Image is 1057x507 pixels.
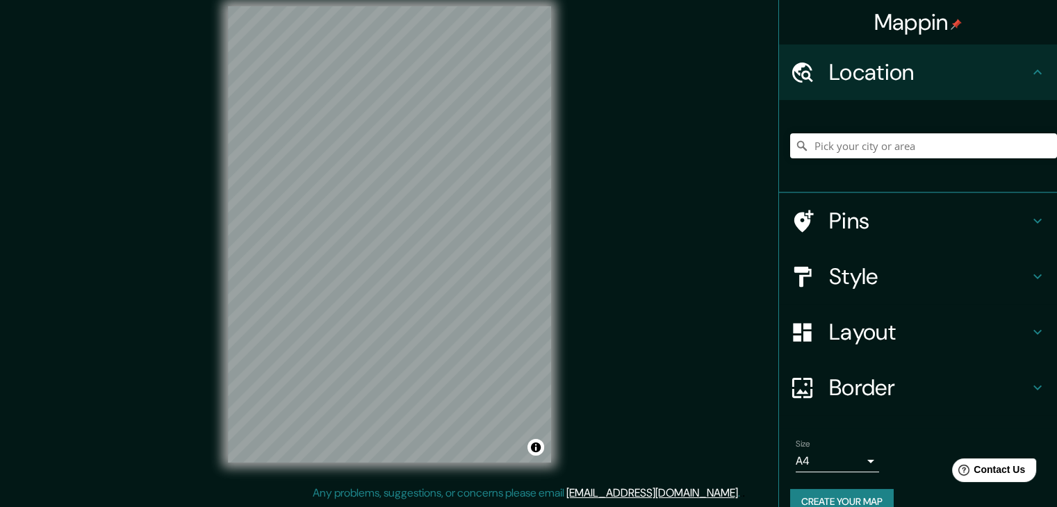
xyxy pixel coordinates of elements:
[742,485,745,501] div: .
[779,360,1057,415] div: Border
[874,8,962,36] h4: Mappin
[829,318,1029,346] h4: Layout
[790,133,1057,158] input: Pick your city or area
[527,439,544,456] button: Toggle attribution
[951,19,962,30] img: pin-icon.png
[740,485,742,501] div: .
[566,485,738,500] a: [EMAIL_ADDRESS][DOMAIN_NAME]
[779,44,1057,100] div: Location
[796,438,810,450] label: Size
[779,304,1057,360] div: Layout
[829,263,1029,290] h4: Style
[829,374,1029,401] h4: Border
[829,58,1029,86] h4: Location
[779,249,1057,304] div: Style
[779,193,1057,249] div: Pins
[228,6,551,463] canvas: Map
[313,485,740,501] p: Any problems, suggestions, or concerns please email .
[796,450,879,472] div: A4
[829,207,1029,235] h4: Pins
[933,453,1042,492] iframe: Help widget launcher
